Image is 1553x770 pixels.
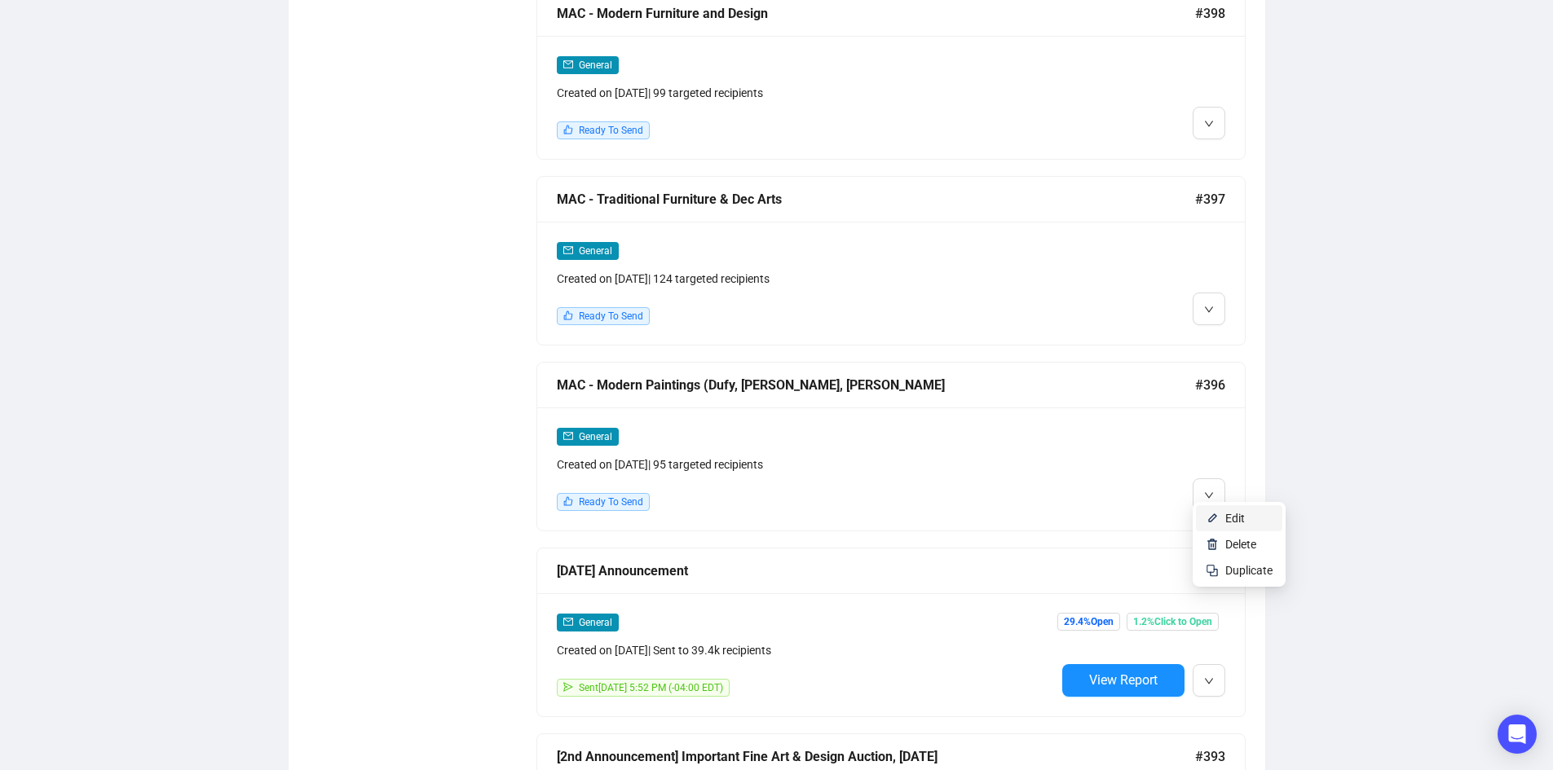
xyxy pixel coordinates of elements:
span: down [1204,305,1214,315]
span: like [563,310,573,320]
span: Duplicate [1225,564,1273,577]
span: mail [563,617,573,627]
span: View Report [1089,672,1158,688]
span: down [1204,491,1214,500]
span: mail [563,431,573,441]
a: MAC - Traditional Furniture & Dec Arts#397mailGeneralCreated on [DATE]| 124 targeted recipientsli... [536,176,1246,345]
span: #398 [1195,3,1225,24]
span: Ready To Send [579,125,643,136]
div: Open Intercom Messenger [1498,715,1537,754]
span: General [579,431,612,442]
span: like [563,125,573,134]
img: svg+xml;base64,PHN2ZyB4bWxucz0iaHR0cDovL3d3dy53My5vcmcvMjAwMC9zdmciIHhtbG5zOnhsaW5rPSJodHRwOi8vd3... [1206,538,1219,551]
span: #397 [1195,189,1225,209]
span: Sent [DATE] 5:52 PM (-04:00 EDT) [579,682,723,693]
span: 1.2% Click to Open [1127,613,1219,631]
div: [2nd Announcement] Important Fine Art & Design Auction, [DATE] [557,746,1195,767]
span: mail [563,59,573,69]
div: Created on [DATE] | Sent to 39.4k recipients [557,641,1056,659]
span: #396 [1195,375,1225,395]
span: General [579,617,612,628]
span: like [563,496,573,506]
span: 29.4% Open [1057,613,1120,631]
span: Edit [1225,512,1245,525]
div: Created on [DATE] | 95 targeted recipients [557,455,1056,473]
span: down [1204,676,1214,686]
button: View Report [1062,664,1185,697]
div: Created on [DATE] | 124 targeted recipients [557,270,1056,288]
div: MAC - Modern Furniture and Design [557,3,1195,24]
div: MAC - Traditional Furniture & Dec Arts [557,189,1195,209]
div: [DATE] Announcement [557,561,1195,581]
span: down [1204,119,1214,129]
div: MAC - Modern Paintings (Dufy, [PERSON_NAME], [PERSON_NAME] [557,375,1195,395]
span: #393 [1195,746,1225,767]
span: Delete [1225,538,1256,551]
span: Ready To Send [579,496,643,508]
span: send [563,682,573,692]
span: Ready To Send [579,310,643,322]
span: mail [563,245,573,255]
img: svg+xml;base64,PHN2ZyB4bWxucz0iaHR0cDovL3d3dy53My5vcmcvMjAwMC9zdmciIHdpZHRoPSIyNCIgaGVpZ2h0PSIyNC... [1206,564,1219,577]
span: General [579,59,612,71]
span: General [579,245,612,257]
img: svg+xml;base64,PHN2ZyB4bWxucz0iaHR0cDovL3d3dy53My5vcmcvMjAwMC9zdmciIHhtbG5zOnhsaW5rPSJodHRwOi8vd3... [1206,512,1219,525]
a: [DATE] Announcement#395mailGeneralCreated on [DATE]| Sent to 39.4k recipientssendSent[DATE] 5:52 ... [536,548,1246,717]
a: MAC - Modern Paintings (Dufy, [PERSON_NAME], [PERSON_NAME]#396mailGeneralCreated on [DATE]| 95 ta... [536,362,1246,531]
div: Created on [DATE] | 99 targeted recipients [557,84,1056,102]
